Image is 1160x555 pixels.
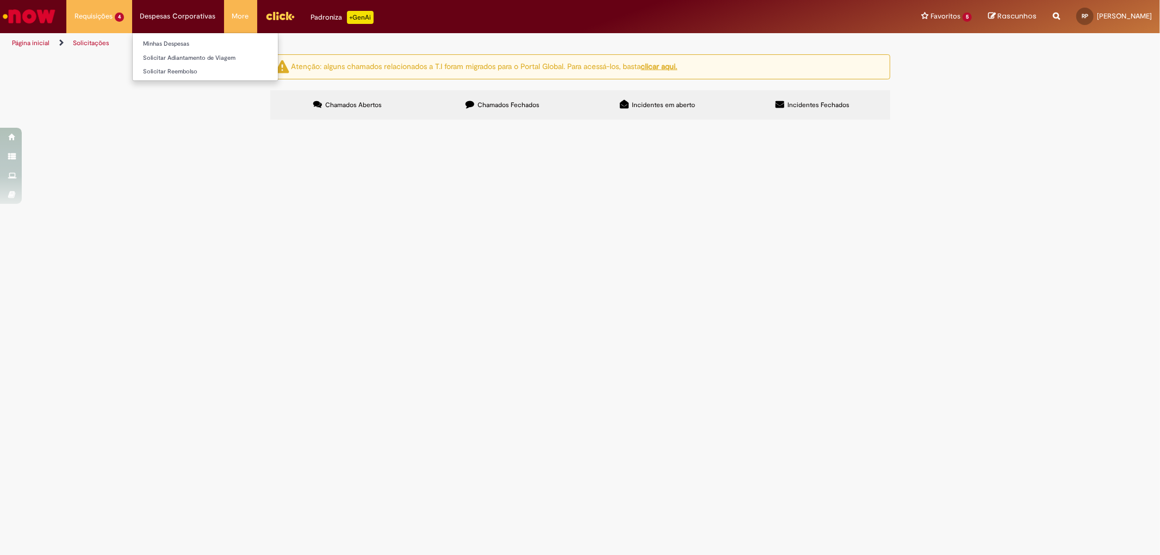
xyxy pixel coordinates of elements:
a: Rascunhos [988,11,1037,22]
span: Chamados Abertos [325,101,382,109]
span: Requisições [75,11,113,22]
span: Chamados Fechados [477,101,539,109]
a: Minhas Despesas [133,38,278,50]
span: RP [1082,13,1088,20]
img: ServiceNow [1,5,57,27]
a: Solicitar Reembolso [133,66,278,78]
span: [PERSON_NAME] [1097,11,1152,21]
p: +GenAi [347,11,374,24]
div: Padroniza [311,11,374,24]
span: Incidentes Fechados [787,101,849,109]
a: clicar aqui. [641,61,678,71]
img: click_logo_yellow_360x200.png [265,8,295,24]
span: Incidentes em aberto [632,101,695,109]
a: Solicitações [73,39,109,47]
ng-bind-html: Atenção: alguns chamados relacionados a T.I foram migrados para o Portal Global. Para acessá-los,... [291,61,678,71]
ul: Despesas Corporativas [132,33,278,81]
span: Rascunhos [997,11,1037,21]
span: More [232,11,249,22]
span: 5 [963,13,972,22]
a: Página inicial [12,39,49,47]
span: Favoritos [931,11,960,22]
ul: Trilhas de página [8,33,765,53]
span: 4 [115,13,124,22]
a: Solicitar Adiantamento de Viagem [133,52,278,64]
span: Despesas Corporativas [140,11,216,22]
